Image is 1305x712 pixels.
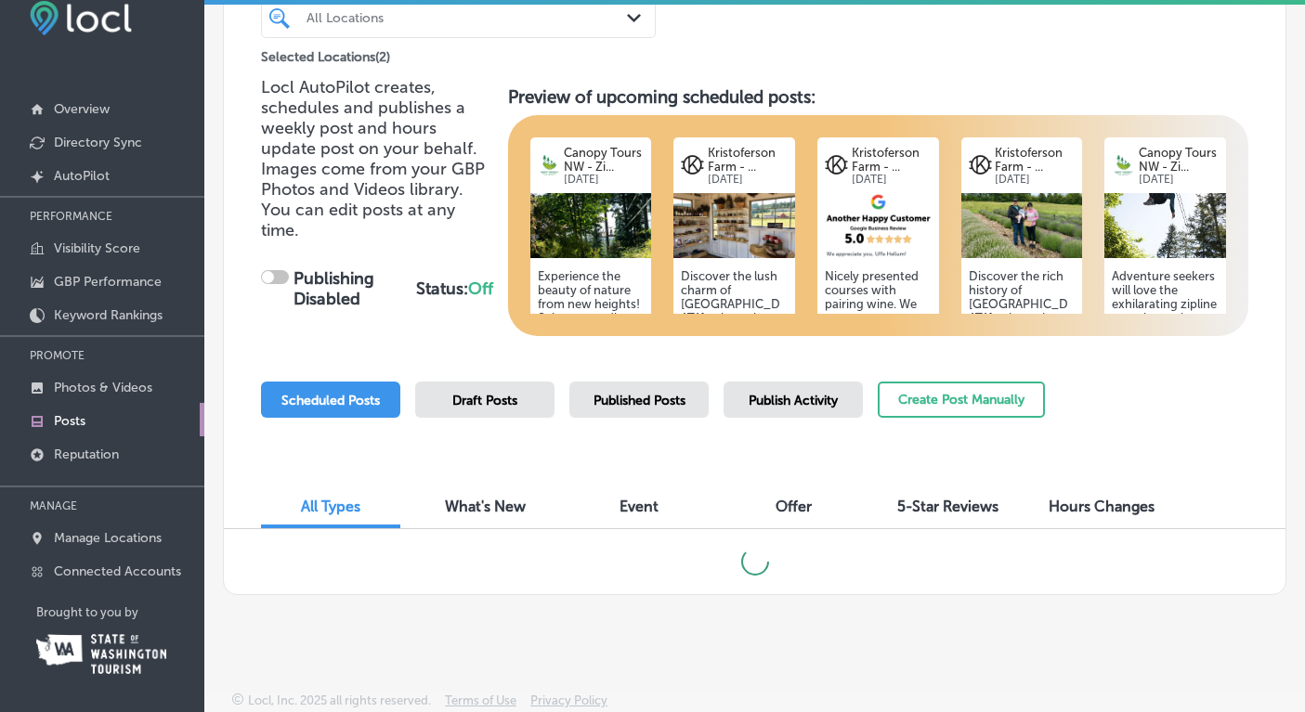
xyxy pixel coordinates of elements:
p: [DATE] [708,174,788,186]
p: Locl, Inc. 2025 all rights reserved. [248,693,431,707]
img: 1744720092badae4ec-c3fc-4239-b1e8-ad70a1b06831_814344A9-4573-4ED2-B371-A14F0AF09BB5.jpeg [673,193,795,258]
span: Scheduled Posts [281,393,380,408]
img: 86e0eab9-35c0-4e44-9c45-6b8ebe958c43_DSC0091.jpg [530,193,652,258]
span: Hours Changes [1049,498,1155,515]
img: Washington Tourism [36,634,166,674]
img: fda3e92497d09a02dc62c9cd864e3231.png [30,1,132,35]
p: Posts [54,413,85,429]
h3: Preview of upcoming scheduled posts: [508,86,1248,108]
p: Selected Locations ( 2 ) [261,42,390,65]
p: [DATE] [564,174,644,186]
span: You can edit posts at any time. [261,200,455,240]
span: Published Posts [594,393,685,408]
span: Draft Posts [452,393,517,408]
h5: Discover the rich history of [GEOGRAPHIC_DATA], where six generations have nurtured the land sinc... [969,269,1076,478]
p: [DATE] [1139,174,1219,186]
span: 5-Star Reviews [897,498,998,515]
p: Canopy Tours NW - Zi... [1139,146,1219,174]
p: Visibility Score [54,240,140,256]
p: [DATE] [852,174,932,186]
strong: Publishing Disabled [294,268,374,309]
h5: Adventure seekers will love the exhilarating zipline experience that connects with nature. Feel t... [1112,269,1219,478]
div: All Locations [307,9,629,25]
p: Connected Accounts [54,563,181,579]
p: GBP Performance [54,274,162,290]
img: logo [538,153,561,176]
p: Keyword Rankings [54,307,163,323]
strong: Status: [416,278,493,299]
p: Reputation [54,447,119,462]
img: 2c70c286-ebf0-462a-988c-165018fa1ae3.png [817,193,939,258]
p: Kristoferson Farm - ... [852,146,932,174]
p: Directory Sync [54,135,142,150]
p: AutoPilot [54,168,110,184]
span: Offer [776,498,812,515]
h5: Discover the lush charm of [GEOGRAPHIC_DATA], where the farm stand showcases fresh, organic produ... [681,269,788,478]
p: [DATE] [995,174,1075,186]
span: What's New [445,498,526,515]
span: All Types [301,498,360,515]
img: 17447200839efc3847-f95a-49ac-aee0-d4d837e2416d_2020-10-15.jpg [1104,193,1226,258]
h5: Experience the beauty of nature from new heights! Join a rewarding zipline tour that brings famil... [538,269,645,478]
img: 17447200887711da44-8ffe-4826-8e78-6b9f2ca63c7c_FDC6E1F2-B82D-4156-BF37-47720F52F201.jpeg [961,193,1083,258]
p: Manage Locations [54,530,162,546]
p: Kristoferson Farm - ... [995,146,1075,174]
span: Event [620,498,659,515]
p: Kristoferson Farm - ... [708,146,788,174]
span: Publish Activity [749,393,838,408]
p: Overview [54,101,110,117]
h5: Nicely presented courses with pairing wine. We were a company of three, and each chose one of the... [825,269,932,478]
img: logo [681,153,704,176]
button: Create Post Manually [878,382,1045,418]
p: Brought to you by [36,605,204,619]
span: Off [468,278,493,299]
img: logo [969,153,992,176]
p: Canopy Tours NW - Zi... [564,146,644,174]
span: Locl AutoPilot creates, schedules and publishes a weekly post and hours update post on your behal... [261,77,485,200]
p: Photos & Videos [54,380,152,395]
img: logo [825,153,848,176]
img: logo [1112,153,1135,176]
